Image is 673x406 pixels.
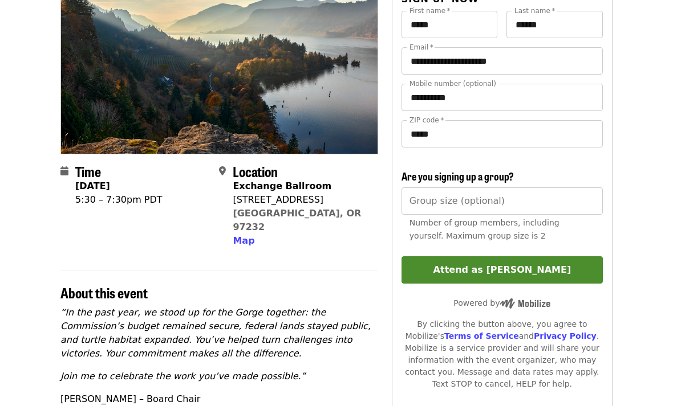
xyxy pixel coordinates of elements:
a: [GEOGRAPHIC_DATA], OR 97232 [233,208,361,232]
div: By clicking the button above, you agree to Mobilize's and . Mobilize is a service provider and wi... [402,318,603,390]
span: Are you signing up a group? [402,169,514,183]
span: About this event [60,282,148,302]
input: Last name [506,11,603,38]
img: Powered by Mobilize [500,298,550,309]
strong: Exchange Ballroom [233,181,331,191]
div: 5:30 – 7:30pm PDT [75,193,163,207]
label: ZIP code [410,117,444,124]
span: Map [233,235,254,246]
div: [STREET_ADDRESS] [233,193,368,207]
p: [PERSON_NAME] – Board Chair [60,392,378,406]
button: Map [233,234,254,248]
label: First name [410,7,451,14]
em: Join me to celebrate the work you’ve made possible.” [60,371,306,382]
span: Time [75,161,101,181]
input: ZIP code [402,120,603,147]
button: Attend as [PERSON_NAME] [402,256,603,284]
a: Terms of Service [444,331,519,341]
label: Last name [514,7,555,14]
span: Number of group members, including yourself. Maximum group size is 2 [410,218,560,240]
label: Mobile number (optional) [410,80,496,87]
span: Powered by [453,298,550,307]
i: calendar icon [60,166,68,177]
input: Mobile number (optional) [402,84,603,111]
strong: [DATE] [75,181,110,191]
input: First name [402,11,498,38]
input: [object Object] [402,187,603,215]
input: Email [402,47,603,75]
i: map-marker-alt icon [219,166,226,177]
em: “In the past year, we stood up for the Gorge together: the Commission’s budget remained secure, f... [60,307,371,359]
label: Email [410,44,433,51]
span: Location [233,161,278,181]
a: Privacy Policy [534,331,597,341]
